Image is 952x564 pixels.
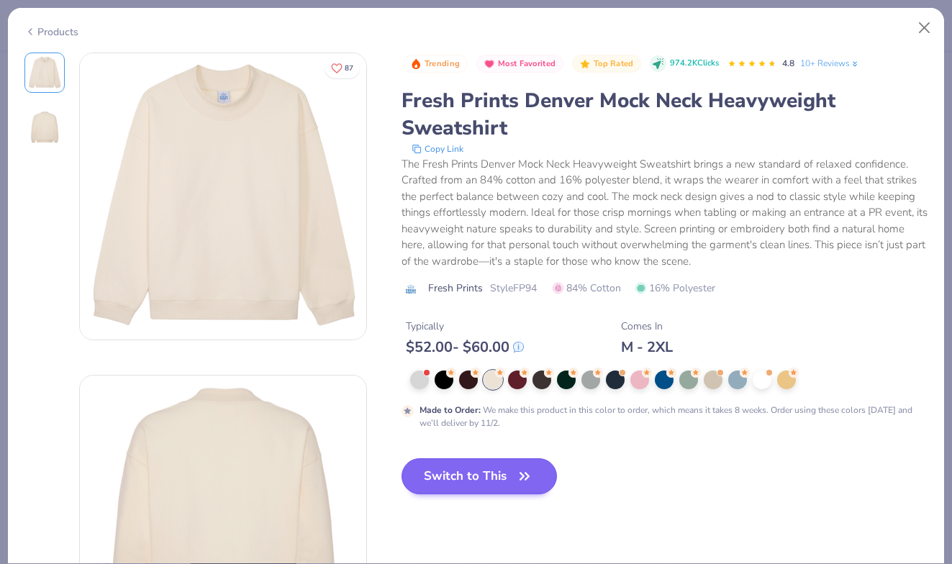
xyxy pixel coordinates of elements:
div: Comes In [621,319,673,334]
span: 16% Polyester [635,281,715,296]
span: 87 [345,65,353,72]
img: Back [27,110,62,145]
div: The Fresh Prints Denver Mock Neck Heavyweight Sweatshirt brings a new standard of relaxed confide... [402,156,928,270]
span: Fresh Prints [428,281,483,296]
button: Badge Button [476,55,563,73]
button: Like [325,58,360,78]
span: Top Rated [594,60,634,68]
img: Front [80,53,366,340]
img: brand logo [402,283,421,295]
div: Typically [406,319,524,334]
img: Trending sort [410,58,422,70]
div: M - 2XL [621,338,673,356]
button: Close [911,14,938,42]
span: Style FP94 [490,281,537,296]
img: Top Rated sort [579,58,591,70]
span: 84% Cotton [553,281,621,296]
span: 974.2K Clicks [670,58,719,70]
button: Switch to This [402,458,558,494]
button: Badge Button [572,55,641,73]
strong: Made to Order : [420,404,481,416]
span: 4.8 [782,58,794,69]
div: Products [24,24,78,40]
div: 4.8 Stars [727,53,776,76]
div: Fresh Prints Denver Mock Neck Heavyweight Sweatshirt [402,87,928,142]
span: Trending [425,60,460,68]
button: Badge Button [403,55,468,73]
div: $ 52.00 - $ 60.00 [406,338,524,356]
img: Front [27,55,62,90]
span: Most Favorited [498,60,556,68]
a: 10+ Reviews [800,57,860,70]
div: We make this product in this color to order, which means it takes 8 weeks. Order using these colo... [420,404,928,429]
button: copy to clipboard [407,142,468,156]
img: Most Favorited sort [484,58,495,70]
